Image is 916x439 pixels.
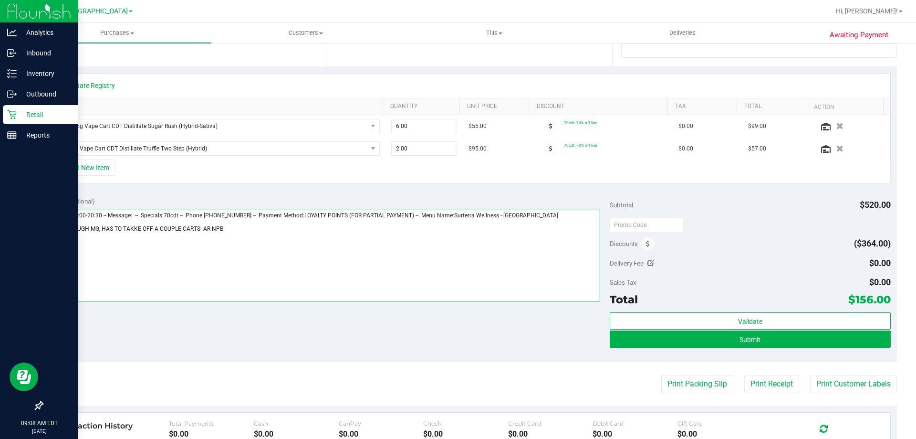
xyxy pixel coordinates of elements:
span: Delivery Fee [610,259,644,267]
div: $0.00 [593,429,677,439]
input: 2.00 [392,142,457,155]
span: [GEOGRAPHIC_DATA] [62,7,128,15]
span: $57.00 [748,144,766,153]
span: Hi, [PERSON_NAME]! [836,7,898,15]
a: Deliveries [588,23,777,43]
span: Discounts [610,235,638,252]
button: Print Customer Labels [810,375,897,393]
span: FT 0.5g Vape Cart CDT Distillate Sugar Rush (Hybrid-Sativa) [55,119,367,133]
inline-svg: Inbound [7,48,17,58]
p: Retail [17,109,74,120]
inline-svg: Reports [7,130,17,140]
span: $0.00 [869,277,891,287]
span: $95.00 [468,144,487,153]
span: Awaiting Payment [830,30,888,41]
inline-svg: Retail [7,110,17,119]
a: View State Registry [58,81,115,90]
span: Subtotal [610,201,633,209]
a: Customers [211,23,400,43]
i: Edit Delivery Fee [647,260,654,267]
a: Tax [675,103,733,110]
div: Check [423,420,508,427]
input: 6.00 [392,119,457,133]
div: $0.00 [508,429,593,439]
th: Action [806,98,883,116]
span: $55.00 [468,122,487,131]
p: 09:08 AM EDT [4,419,74,428]
span: FT 1g Vape Cart CDT Distillate Truffle Two Step (Hybrid) [55,142,367,155]
div: CanPay [339,420,424,427]
div: Credit Card [508,420,593,427]
span: Tills [400,29,588,37]
div: Gift Card [677,420,762,427]
span: $520.00 [860,200,891,210]
div: $0.00 [169,429,254,439]
p: Outbound [17,88,74,100]
p: Inbound [17,47,74,59]
p: [DATE] [4,428,74,435]
span: $0.00 [678,144,693,153]
span: Purchases [23,29,211,37]
span: Sales Tax [610,278,636,286]
span: $0.00 [678,122,693,131]
a: Total [744,103,802,110]
span: Customers [212,29,399,37]
div: $0.00 [254,429,339,439]
div: $0.00 [339,429,424,439]
a: Unit Price [467,103,525,110]
button: Submit [610,331,890,348]
a: Quantity [390,103,456,110]
inline-svg: Analytics [7,28,17,37]
span: $0.00 [869,258,891,268]
span: Submit [739,336,760,343]
a: SKU [56,103,379,110]
span: $156.00 [848,293,891,306]
span: $99.00 [748,122,766,131]
p: Inventory [17,68,74,79]
span: Total [610,293,638,306]
span: NO DATA FOUND [55,141,380,156]
button: Validate [610,312,890,330]
span: NO DATA FOUND [55,119,380,133]
span: 70cdt: 70% off line [564,143,597,148]
span: 70cdt: 70% off line [564,120,597,125]
button: Print Packing Slip [661,375,733,393]
span: Validate [738,318,762,325]
inline-svg: Outbound [7,89,17,99]
div: $0.00 [677,429,762,439]
p: Analytics [17,27,74,38]
a: Discount [537,103,664,110]
inline-svg: Inventory [7,69,17,78]
div: $0.00 [423,429,508,439]
p: Reports [17,129,74,141]
div: Debit Card [593,420,677,427]
a: Tills [400,23,588,43]
button: Print Receipt [744,375,799,393]
button: + Add New Item [56,160,115,176]
input: Promo Code [610,218,684,232]
span: Deliveries [656,29,708,37]
iframe: Resource center [10,363,38,391]
a: Purchases [23,23,211,43]
div: Cash [254,420,339,427]
span: ($364.00) [854,238,891,248]
div: Total Payments [169,420,254,427]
